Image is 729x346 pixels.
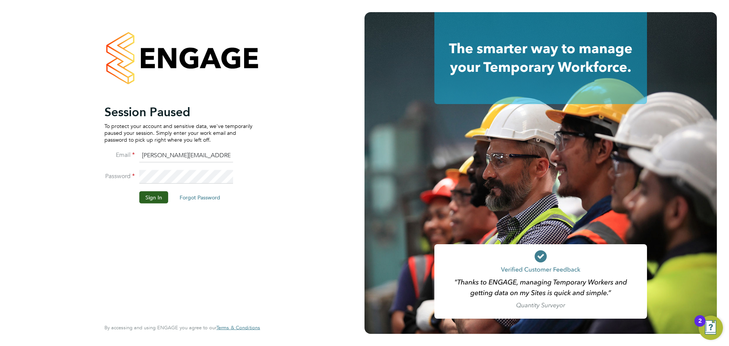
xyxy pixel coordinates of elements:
span: Terms & Conditions [216,324,260,331]
span: By accessing and using ENGAGE you agree to our [104,324,260,331]
button: Sign In [139,191,168,203]
p: To protect your account and sensitive data, we've temporarily paused your session. Simply enter y... [104,122,252,143]
input: Enter your work email... [139,149,233,163]
div: 2 [698,321,702,331]
label: Email [104,151,135,159]
label: Password [104,172,135,180]
h2: Session Paused [104,104,252,119]
a: Terms & Conditions [216,325,260,331]
button: Open Resource Center, 2 new notifications [699,316,723,340]
button: Forgot Password [174,191,226,203]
